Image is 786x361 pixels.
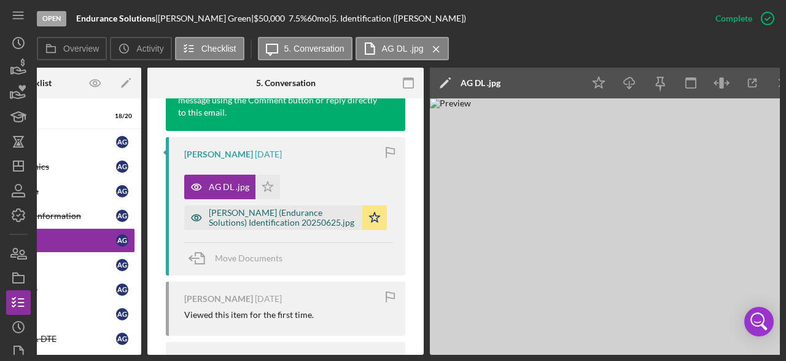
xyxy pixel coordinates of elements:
div: A G [116,284,128,296]
label: AG DL .jpg [382,44,424,54]
div: A G [116,161,128,173]
button: Overview [37,37,107,60]
div: | 5. Identification ([PERSON_NAME]) [329,14,466,23]
div: [PERSON_NAME] [184,149,253,159]
button: [PERSON_NAME] (Endurance Solutions) Identification 20250625.jpg [184,205,387,230]
div: AG DL .jpg [461,78,500,88]
label: Activity [136,44,163,54]
button: AG DL .jpg [356,37,449,60]
b: Endurance Solutions [76,13,155,23]
button: Checklist [175,37,244,60]
label: Overview [63,44,99,54]
div: A G [116,136,128,148]
div: [PERSON_NAME] [184,294,253,304]
div: [PERSON_NAME] Green | [158,14,254,23]
button: Activity [110,37,171,60]
time: 2025-06-25 21:01 [255,294,282,304]
span: $50,000 [254,13,285,23]
button: 5. Conversation [258,37,352,60]
div: [PERSON_NAME] (Endurance Solutions) Identification 20250625.jpg [209,208,356,228]
label: Checklist [201,44,236,54]
div: 5. Conversation [256,78,316,88]
div: 18 / 20 [110,113,132,120]
div: A G [116,185,128,197]
div: AG DL .jpg [209,182,249,192]
label: 5. Conversation [284,44,344,54]
div: 7.5 % [289,14,307,23]
div: A G [116,308,128,320]
div: A G [116,333,128,345]
div: Viewed this item for the first time. [184,310,314,320]
div: A G [116,259,128,271]
div: | [76,14,158,23]
div: 60 mo [307,14,329,23]
button: Move Documents [184,243,295,274]
time: 2025-06-25 21:01 [255,149,282,159]
button: Complete [703,6,780,31]
div: A G [116,210,128,222]
span: Move Documents [215,253,282,263]
div: Open [37,11,66,26]
button: AG DL .jpg [184,175,280,199]
div: Open Intercom Messenger [744,307,774,336]
div: Complete [715,6,752,31]
div: A G [116,234,128,247]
